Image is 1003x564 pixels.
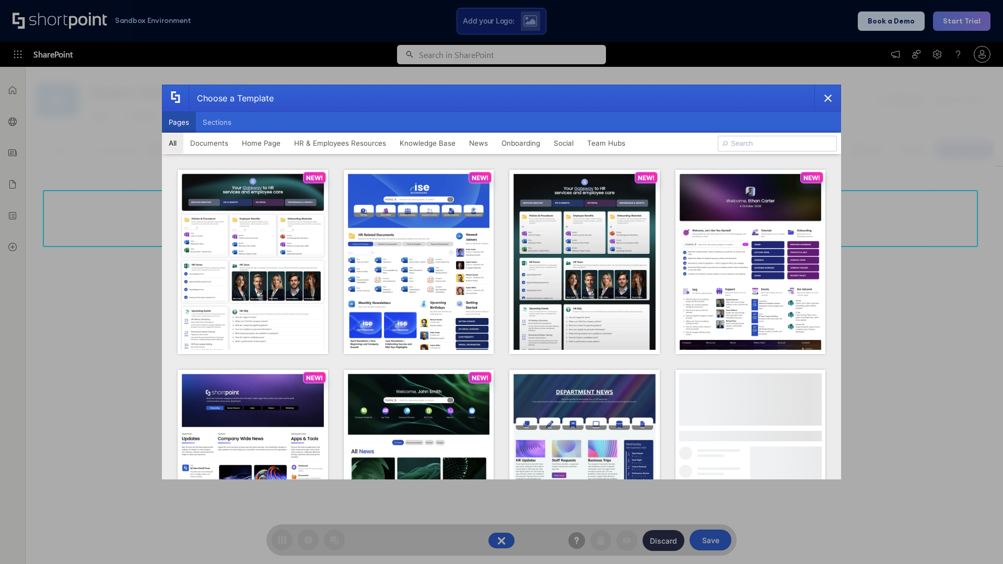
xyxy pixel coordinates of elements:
[393,133,462,154] button: Knowledge Base
[472,374,488,382] p: NEW!
[183,133,235,154] button: Documents
[306,174,323,182] p: NEW!
[718,136,837,151] input: Search
[235,133,287,154] button: Home Page
[580,133,632,154] button: Team Hubs
[306,374,323,382] p: NEW!
[803,174,820,182] p: NEW!
[162,133,183,154] button: All
[472,174,488,182] p: NEW!
[162,85,841,479] div: template selector
[495,133,547,154] button: Onboarding
[189,85,274,111] div: Choose a Template
[462,133,495,154] button: News
[162,112,196,133] button: Pages
[547,133,580,154] button: Social
[815,443,1003,564] iframe: Chat Widget
[287,133,393,154] button: HR & Employees Resources
[638,174,655,182] p: NEW!
[196,112,238,133] button: Sections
